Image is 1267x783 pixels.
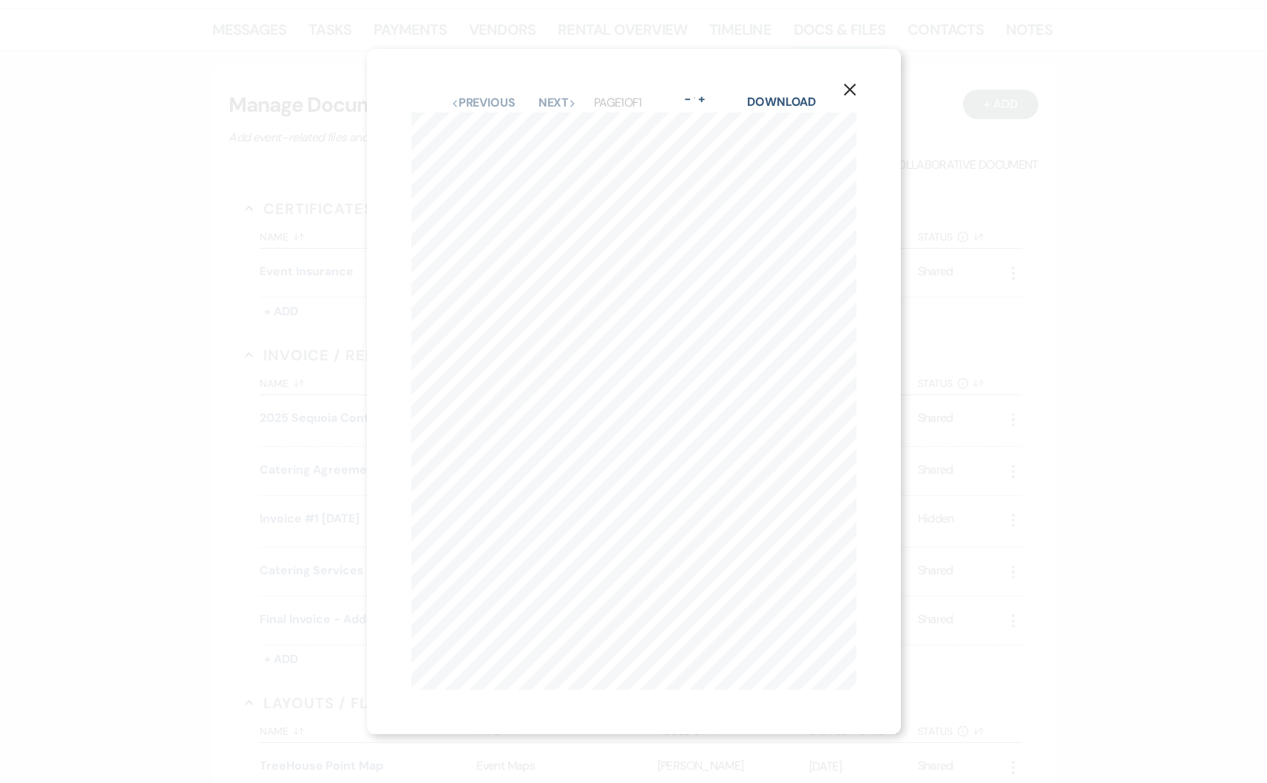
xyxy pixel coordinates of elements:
[594,93,642,112] p: Page 1 of 1
[695,93,707,105] button: +
[747,94,816,110] a: Download
[682,93,694,105] button: -
[538,97,577,109] button: Next
[451,97,516,109] button: Previous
